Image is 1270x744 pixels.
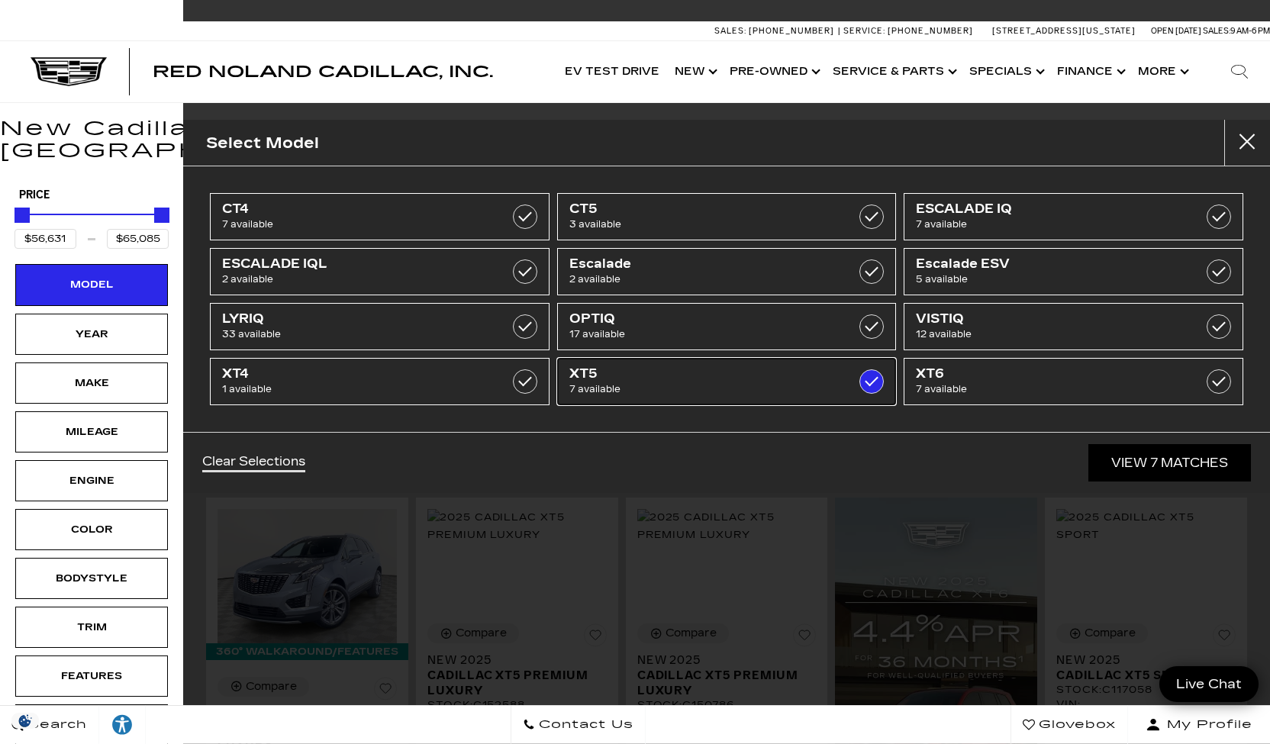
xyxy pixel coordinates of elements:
[53,521,130,538] div: Color
[15,411,168,453] div: MileageMileage
[904,358,1243,405] a: XT67 available
[916,217,1184,232] span: 7 available
[569,272,837,287] span: 2 available
[962,41,1049,102] a: Specials
[153,63,493,81] span: Red Noland Cadillac, Inc.
[53,472,130,489] div: Engine
[15,264,168,305] div: ModelModel
[916,201,1184,217] span: ESCALADE IQ
[843,26,885,36] span: Service:
[15,314,168,355] div: YearYear
[222,217,490,232] span: 7 available
[722,41,825,102] a: Pre-Owned
[15,460,168,501] div: EngineEngine
[222,382,490,397] span: 1 available
[31,57,107,86] img: Cadillac Dark Logo with Cadillac White Text
[99,706,146,744] a: Explore your accessibility options
[8,713,43,729] img: Opt-Out Icon
[206,130,319,156] h2: Select Model
[916,272,1184,287] span: 5 available
[535,714,633,736] span: Contact Us
[838,27,977,35] a: Service: [PHONE_NUMBER]
[916,256,1184,272] span: Escalade ESV
[210,358,550,405] a: XT41 available
[1230,26,1270,36] span: 9 AM-6 PM
[53,375,130,391] div: Make
[222,201,490,217] span: CT4
[557,193,897,240] a: CT53 available
[904,303,1243,350] a: VISTIQ12 available
[714,27,838,35] a: Sales: [PHONE_NUMBER]
[1151,26,1201,36] span: Open [DATE]
[1161,714,1252,736] span: My Profile
[569,217,837,232] span: 3 available
[53,668,130,684] div: Features
[1224,120,1270,166] button: Close
[569,311,837,327] span: OPTIQ
[8,713,43,729] section: Click to Open Cookie Consent Modal
[714,26,746,36] span: Sales:
[210,303,550,350] a: LYRIQ33 available
[992,26,1136,36] a: [STREET_ADDRESS][US_STATE]
[15,509,168,550] div: ColorColor
[904,248,1243,295] a: Escalade ESV5 available
[916,366,1184,382] span: XT6
[511,706,646,744] a: Contact Us
[1209,41,1270,102] div: Search
[1128,706,1270,744] button: Open user profile menu
[210,248,550,295] a: ESCALADE IQL2 available
[15,558,168,599] div: BodystyleBodystyle
[24,714,87,736] span: Search
[210,193,550,240] a: CT47 available
[15,229,76,249] input: Minimum
[916,327,1184,342] span: 12 available
[15,655,168,697] div: FeaturesFeatures
[1159,666,1259,702] a: Live Chat
[222,327,490,342] span: 33 available
[53,424,130,440] div: Mileage
[1088,444,1251,482] a: View 7 Matches
[1203,26,1230,36] span: Sales:
[557,248,897,295] a: Escalade2 available
[53,570,130,587] div: Bodystyle
[15,362,168,404] div: MakeMake
[749,26,834,36] span: [PHONE_NUMBER]
[825,41,962,102] a: Service & Parts
[888,26,973,36] span: [PHONE_NUMBER]
[1035,714,1116,736] span: Glovebox
[557,303,897,350] a: OPTIQ17 available
[557,358,897,405] a: XT57 available
[222,256,490,272] span: ESCALADE IQL
[222,366,490,382] span: XT4
[916,311,1184,327] span: VISTIQ
[904,193,1243,240] a: ESCALADE IQ7 available
[569,201,837,217] span: CT5
[557,41,667,102] a: EV Test Drive
[222,272,490,287] span: 2 available
[1049,41,1130,102] a: Finance
[15,607,168,648] div: TrimTrim
[153,64,493,79] a: Red Noland Cadillac, Inc.
[154,208,169,223] div: Maximum Price
[569,366,837,382] span: XT5
[1168,675,1249,693] span: Live Chat
[916,382,1184,397] span: 7 available
[99,713,145,736] div: Explore your accessibility options
[667,41,722,102] a: New
[15,208,30,223] div: Minimum Price
[569,256,837,272] span: Escalade
[1011,706,1128,744] a: Glovebox
[107,229,169,249] input: Maximum
[15,202,169,249] div: Price
[1130,41,1194,102] button: More
[53,619,130,636] div: Trim
[202,454,305,472] a: Clear Selections
[569,327,837,342] span: 17 available
[53,276,130,293] div: Model
[222,311,490,327] span: LYRIQ
[53,326,130,343] div: Year
[19,188,164,202] h5: Price
[569,382,837,397] span: 7 available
